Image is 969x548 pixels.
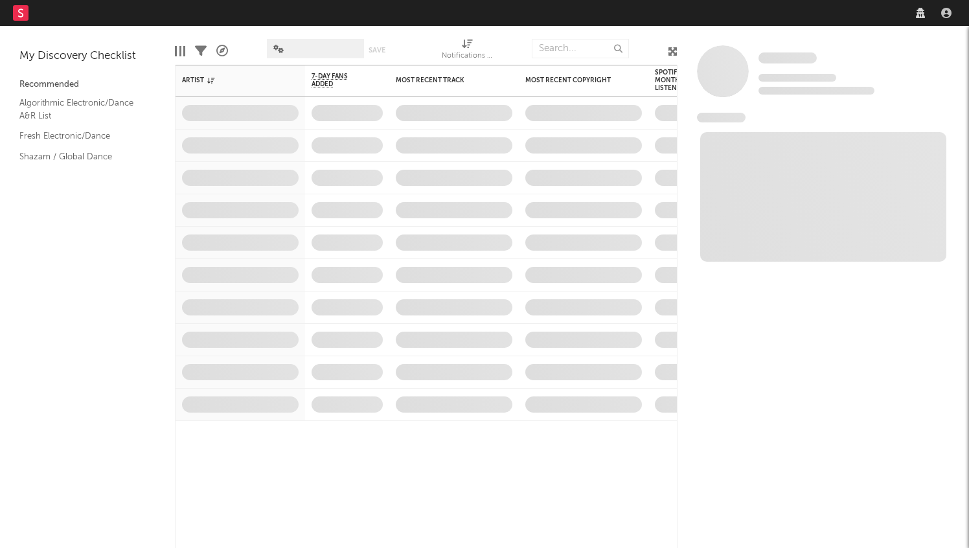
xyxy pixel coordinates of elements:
[175,32,185,70] div: Edit Columns
[19,77,155,93] div: Recommended
[182,76,279,84] div: Artist
[312,73,363,88] span: 7-Day Fans Added
[19,49,155,64] div: My Discovery Checklist
[442,32,494,70] div: Notifications (Artist)
[216,32,228,70] div: A&R Pipeline
[758,74,836,82] span: Tracking Since: [DATE]
[19,96,142,122] a: Algorithmic Electronic/Dance A&R List
[532,39,629,58] input: Search...
[195,32,207,70] div: Filters
[19,129,142,143] a: Fresh Electronic/Dance
[442,49,494,64] div: Notifications (Artist)
[758,52,817,63] span: Some Artist
[655,69,700,92] div: Spotify Monthly Listeners
[758,52,817,65] a: Some Artist
[525,76,622,84] div: Most Recent Copyright
[369,47,385,54] button: Save
[697,113,746,122] span: News Feed
[19,150,142,164] a: Shazam / Global Dance
[758,87,874,95] span: 0 fans last week
[396,76,493,84] div: Most Recent Track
